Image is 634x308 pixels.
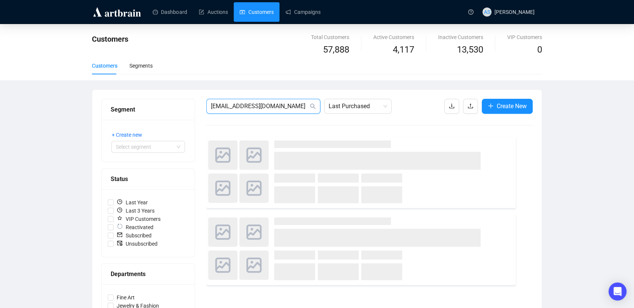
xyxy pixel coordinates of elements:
span: Fine Art [114,293,138,302]
span: Last Year [114,198,151,207]
img: logo [92,6,142,18]
span: 0 [537,44,542,55]
span: 13,530 [457,43,483,57]
span: Create New [497,101,527,111]
div: Total Customers [311,33,349,41]
span: Subscribed [114,231,155,240]
div: Segments [129,62,153,70]
input: Search Customer... [211,102,308,111]
span: Last 3 Years [114,207,158,215]
a: Auctions [199,2,228,22]
span: question-circle [468,9,473,15]
span: Unsubscribed [114,240,161,248]
img: photo.svg [239,217,269,247]
div: VIP Customers [507,33,542,41]
button: + Create new [111,129,148,141]
span: Last Purchased [329,99,387,113]
div: Active Customers [373,33,414,41]
span: Customers [92,35,128,44]
a: Campaigns [285,2,320,22]
span: upload [467,103,473,109]
span: Reactivated [114,223,156,231]
div: Customers [92,62,117,70]
img: photo.svg [208,140,237,170]
img: photo.svg [208,217,237,247]
a: Dashboard [153,2,187,22]
div: Inactive Customers [438,33,483,41]
span: search [310,103,316,109]
span: VIP Customers [114,215,164,223]
span: + Create new [112,131,142,139]
div: Segment [111,105,186,114]
img: photo.svg [239,174,269,203]
img: photo.svg [239,140,269,170]
button: Create New [482,99,533,114]
img: photo.svg [208,251,237,280]
span: 4,117 [393,43,414,57]
span: 57,888 [323,43,349,57]
span: [PERSON_NAME] [494,9,535,15]
span: download [449,103,455,109]
img: photo.svg [208,174,237,203]
span: AS [484,8,490,16]
div: Departments [111,269,186,279]
div: Status [111,174,186,184]
span: plus [488,103,494,109]
img: photo.svg [239,251,269,280]
a: Customers [240,2,273,22]
div: Open Intercom Messenger [608,282,626,300]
